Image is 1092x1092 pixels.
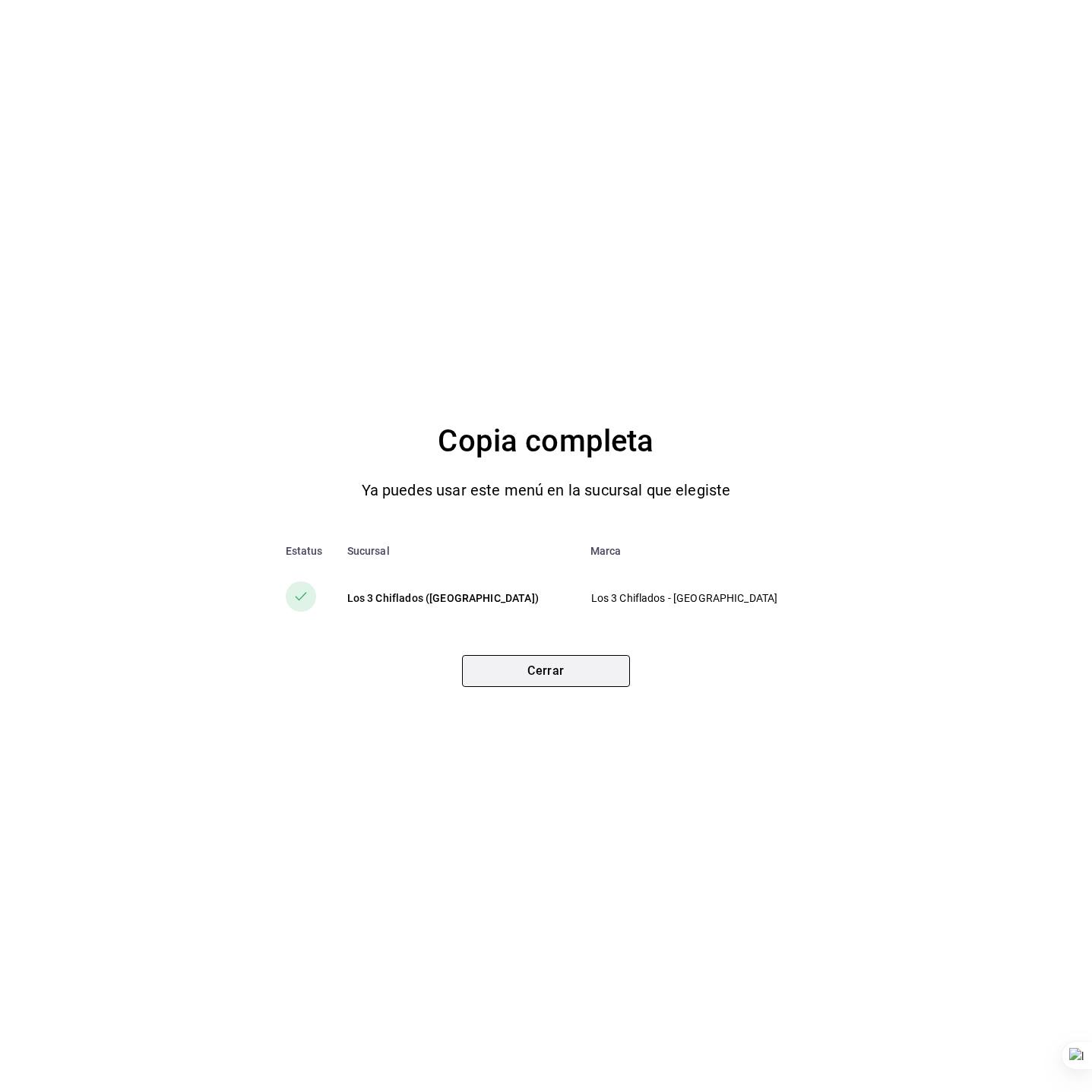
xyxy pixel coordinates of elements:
p: Ya puedes usar este menú en la sucursal que elegiste [362,478,731,502]
th: Sucursal [335,533,578,569]
div: Los 3 Chiflados ([GEOGRAPHIC_DATA]) [347,590,566,606]
h4: Copia completa [438,417,654,466]
p: Los 3 Chiflados - [GEOGRAPHIC_DATA] [591,590,806,606]
button: Cerrar [462,655,630,687]
th: Marca [578,533,831,569]
th: Estatus [261,533,335,569]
